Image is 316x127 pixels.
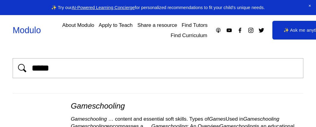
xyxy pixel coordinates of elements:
em: Gameschooling [71,116,107,122]
em: Games [209,116,226,122]
a: Apple Podcasts [215,27,222,33]
a: YouTube [226,27,232,33]
a: Modulo [13,25,41,35]
a: Find Curriculum [171,30,207,41]
a: Instagram [248,27,254,33]
a: Find Tutors [181,20,207,30]
em: Gameschooling [71,102,125,110]
a: Facebook [237,27,243,33]
a: Share a resource [137,20,177,30]
a: AI-Powered Learning Concierge [72,5,135,10]
a: About Modulo [62,20,94,30]
em: Gameschooling [243,116,279,122]
span: … [108,116,113,122]
a: Twitter [258,27,265,33]
a: Apply to Teach [99,20,133,30]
